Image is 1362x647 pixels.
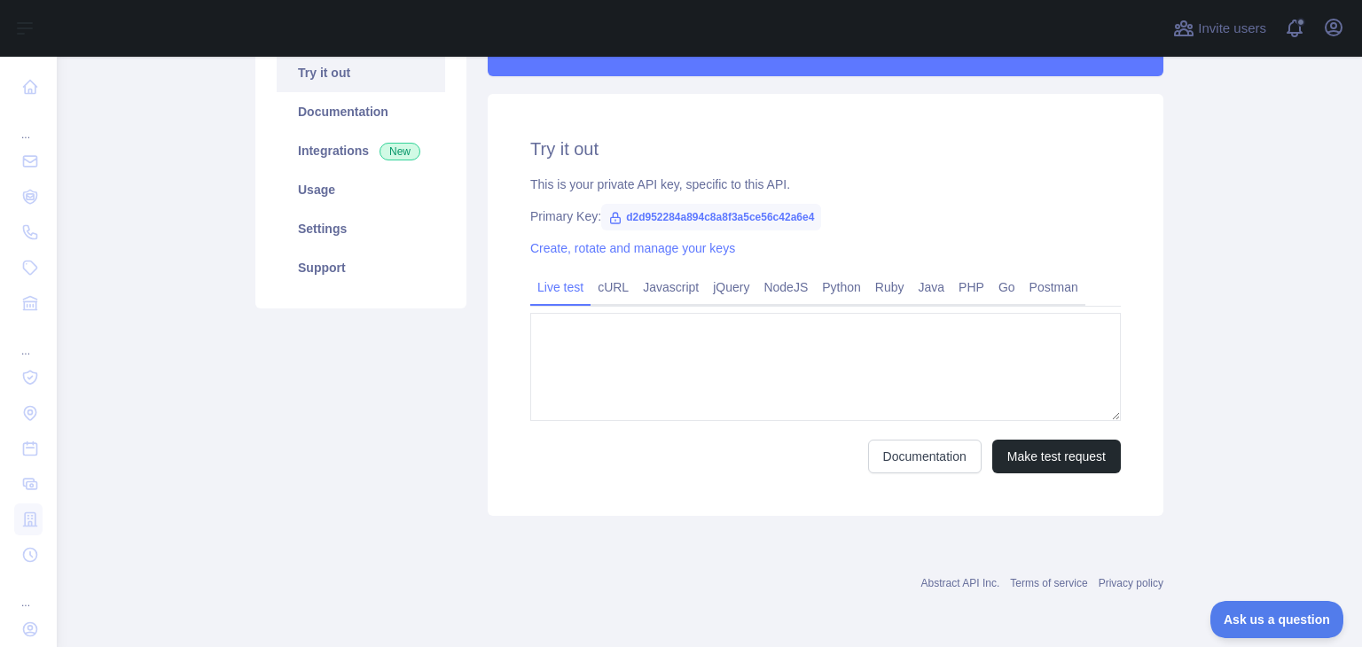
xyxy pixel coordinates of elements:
a: Python [815,273,868,301]
a: Settings [277,209,445,248]
a: NodeJS [756,273,815,301]
h2: Try it out [530,136,1121,161]
iframe: Toggle Customer Support [1210,601,1344,638]
a: Postman [1022,273,1085,301]
span: New [380,143,420,160]
a: Javascript [636,273,706,301]
a: Privacy policy [1099,577,1163,589]
a: Try it out [277,53,445,92]
div: Primary Key: [530,207,1121,225]
a: Support [277,248,445,287]
a: cURL [591,273,636,301]
div: This is your private API key, specific to this API. [530,175,1121,193]
a: Integrations New [277,131,445,170]
button: Make test request [992,440,1121,473]
a: Create, rotate and manage your keys [530,241,735,255]
span: Invite users [1198,19,1266,39]
div: ... [14,106,43,142]
a: Java [912,273,952,301]
a: Documentation [868,440,982,473]
a: PHP [951,273,991,301]
a: Abstract API Inc. [921,577,1000,589]
a: jQuery [706,273,756,301]
a: Live test [530,273,591,301]
div: ... [14,323,43,358]
a: Terms of service [1010,577,1087,589]
button: Invite users [1170,14,1270,43]
span: d2d952284a894c8a8f3a5ce56c42a6e4 [601,204,821,230]
a: Ruby [868,273,912,301]
div: ... [14,574,43,610]
a: Documentation [277,92,445,131]
a: Go [991,273,1022,301]
a: Usage [277,170,445,209]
